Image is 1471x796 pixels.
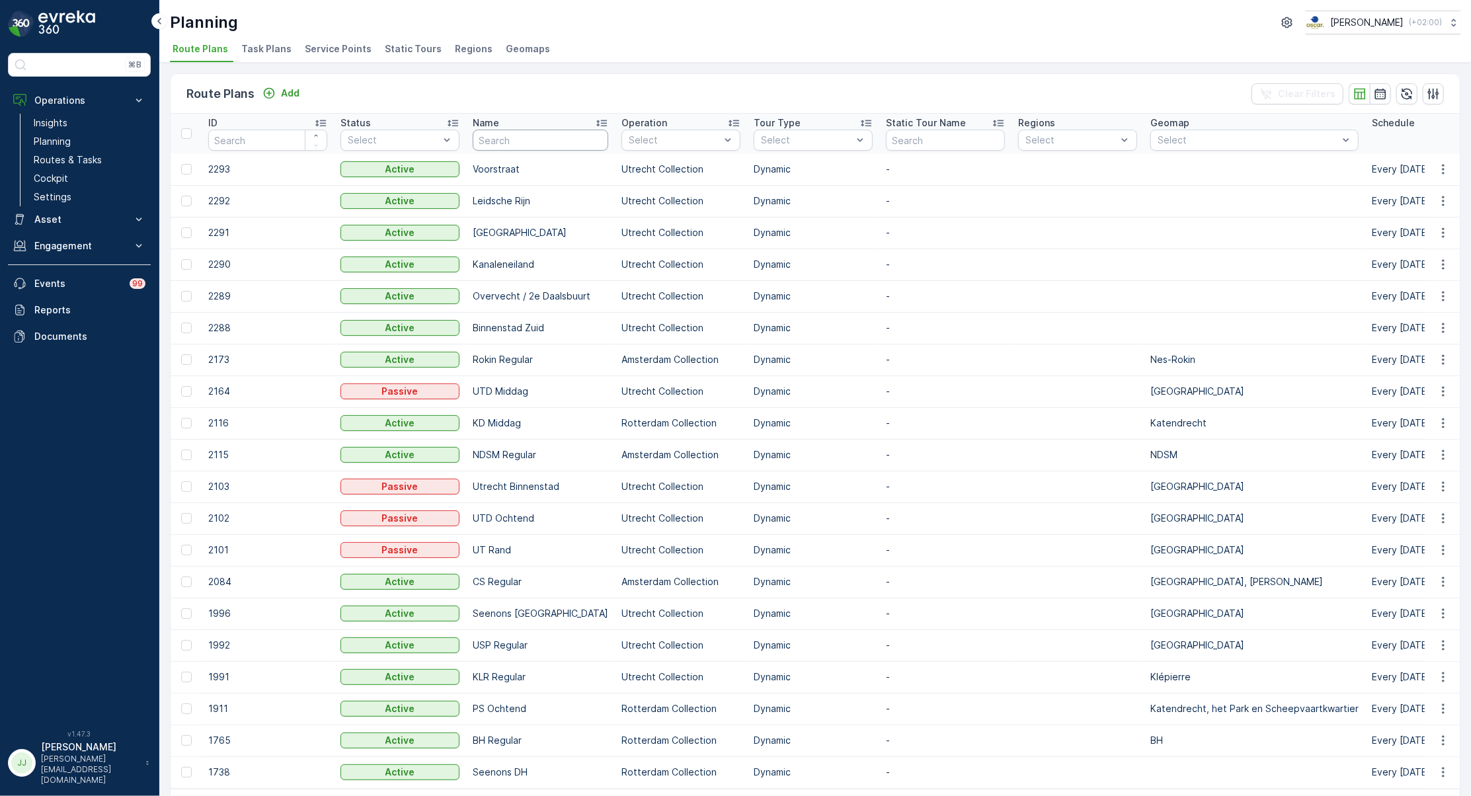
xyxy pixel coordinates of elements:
p: Asset [34,213,124,226]
span: Static Tours [385,42,442,56]
td: Overvecht / 2e Daalsbuurt [466,280,615,312]
td: 1992 [202,629,334,661]
p: Engagement [34,239,124,253]
p: Reports [34,303,145,317]
td: Utrecht Collection [615,629,747,661]
p: Planning [34,135,71,148]
td: 2102 [202,502,334,534]
div: Toggle Row Selected [181,354,192,365]
td: Katendrecht, het Park en Scheepvaartkwartier [1144,693,1365,725]
td: Dynamic [747,312,879,344]
p: - [886,385,1005,398]
p: Planning [170,12,238,33]
td: PS Ochtend [466,693,615,725]
td: Dynamic [747,534,879,566]
span: Geomaps [506,42,550,56]
td: UTD Ochtend [466,502,615,534]
p: Active [385,670,415,684]
span: Service Points [305,42,372,56]
button: JJ[PERSON_NAME][PERSON_NAME][EMAIL_ADDRESS][DOMAIN_NAME] [8,740,151,785]
p: [PERSON_NAME] [41,740,139,754]
td: [GEOGRAPHIC_DATA] [1144,376,1365,407]
input: Search [473,130,608,151]
td: Utrecht Collection [615,598,747,629]
td: BH Regular [466,725,615,756]
button: Active [340,415,459,431]
td: Voorstraat [466,153,615,185]
td: [GEOGRAPHIC_DATA] [1144,471,1365,502]
td: Rotterdam Collection [615,756,747,788]
td: Amsterdam Collection [615,566,747,598]
p: Operations [34,94,124,107]
p: Active [385,607,415,620]
td: Rotterdam Collection [615,693,747,725]
td: [GEOGRAPHIC_DATA] [1144,598,1365,629]
p: - [886,258,1005,271]
p: - [886,670,1005,684]
button: Add [257,85,305,101]
button: Active [340,225,459,241]
td: 2101 [202,534,334,566]
td: Dynamic [747,756,879,788]
p: - [886,512,1005,525]
p: Cockpit [34,172,68,185]
p: - [886,194,1005,208]
a: Planning [28,132,151,151]
button: Active [340,733,459,748]
td: Utrecht Binnenstad [466,471,615,502]
p: Status [340,116,371,130]
p: - [886,353,1005,366]
td: Dynamic [747,566,879,598]
p: 99 [132,278,143,289]
a: Routes & Tasks [28,151,151,169]
p: Select [761,134,852,147]
td: 2173 [202,344,334,376]
td: KD Middag [466,407,615,439]
td: Dynamic [747,629,879,661]
button: Passive [340,383,459,399]
p: - [886,448,1005,461]
td: [GEOGRAPHIC_DATA] [1144,534,1365,566]
p: Insights [34,116,67,130]
td: Utrecht Collection [615,471,747,502]
td: Klépierre [1144,661,1365,693]
p: - [886,607,1005,620]
td: 2116 [202,407,334,439]
p: Routes & Tasks [34,153,102,167]
button: Operations [8,87,151,114]
p: - [886,543,1005,557]
td: 1991 [202,661,334,693]
a: Reports [8,297,151,323]
td: Utrecht Collection [615,661,747,693]
td: Dynamic [747,693,879,725]
p: Name [473,116,499,130]
button: Active [340,352,459,368]
p: Select [348,134,439,147]
td: Dynamic [747,661,879,693]
button: Active [340,637,459,653]
td: Utrecht Collection [615,534,747,566]
p: - [886,480,1005,493]
td: 2290 [202,249,334,280]
p: Geomap [1150,116,1189,130]
div: Toggle Row Selected [181,640,192,651]
button: [PERSON_NAME](+02:00) [1306,11,1460,34]
td: Dynamic [747,280,879,312]
a: Cockpit [28,169,151,188]
td: UTD Middag [466,376,615,407]
td: 2103 [202,471,334,502]
p: Static Tour Name [886,116,966,130]
td: 2289 [202,280,334,312]
p: Select [1158,134,1338,147]
p: - [886,163,1005,176]
td: Seenons DH [466,756,615,788]
div: Toggle Row Selected [181,164,192,175]
td: Dynamic [747,249,879,280]
div: Toggle Row Selected [181,323,192,333]
p: ( +02:00 ) [1409,17,1442,28]
td: Nes-Rokin [1144,344,1365,376]
td: Dynamic [747,407,879,439]
p: Passive [382,480,418,493]
div: JJ [11,752,32,774]
td: Utrecht Collection [615,217,747,249]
